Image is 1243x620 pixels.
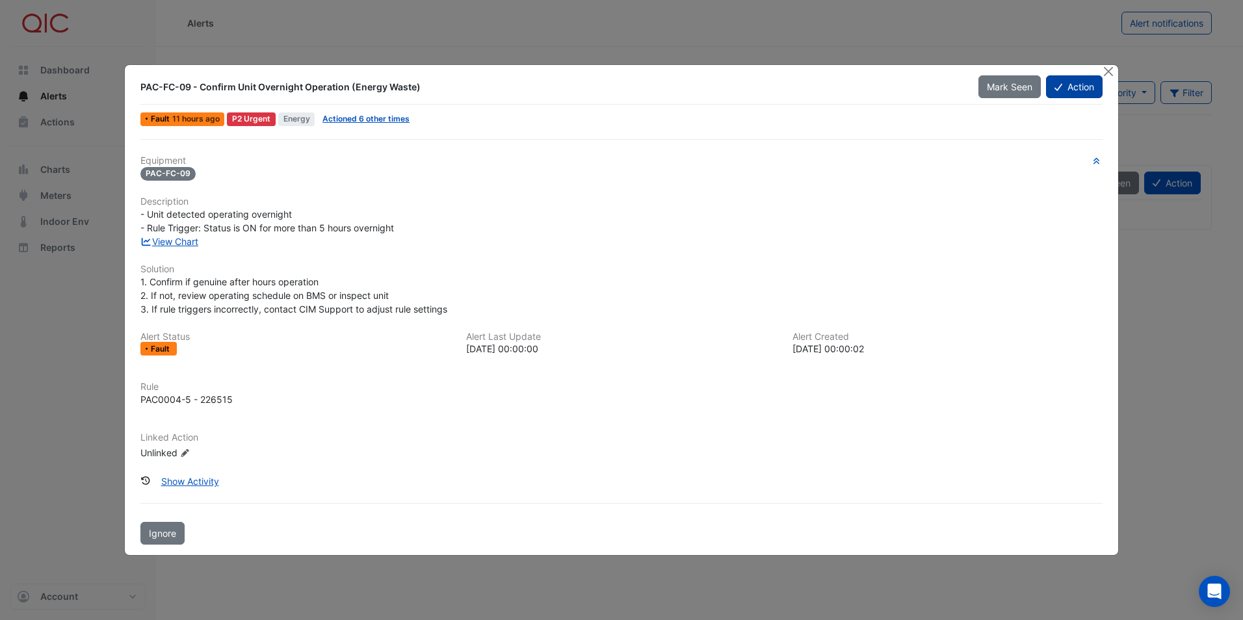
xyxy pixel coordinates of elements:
h6: Linked Action [140,432,1103,443]
button: Close [1102,65,1116,79]
span: Fault [151,115,172,123]
span: Fri 26-Sep-2025 00:00 AEST [172,114,220,123]
h6: Rule [140,381,1103,393]
h6: Alert Status [140,331,451,342]
fa-icon: Edit Linked Action [180,448,190,458]
h6: Alert Created [792,331,1103,342]
button: Mark Seen [978,75,1041,98]
span: Ignore [149,528,176,539]
div: [DATE] 00:00:02 [792,342,1103,355]
button: Show Activity [153,470,228,493]
span: Mark Seen [987,81,1032,92]
h6: Equipment [140,155,1103,166]
h6: Description [140,196,1103,207]
div: Unlinked [140,446,296,459]
span: Energy [278,112,315,126]
div: [DATE] 00:00:00 [466,342,776,355]
div: P2 Urgent [227,112,276,126]
div: Open Intercom Messenger [1199,576,1230,607]
button: Ignore [140,522,185,545]
h6: Solution [140,264,1103,275]
button: Action [1046,75,1103,98]
span: PAC-FC-09 [140,167,196,181]
span: Fault [151,345,172,353]
span: 1. Confirm if genuine after hours operation 2. If not, review operating schedule on BMS or inspec... [140,276,447,315]
a: View Chart [140,236,198,247]
div: PAC-FC-09 - Confirm Unit Overnight Operation (Energy Waste) [140,81,962,94]
h6: Alert Last Update [466,331,776,342]
span: - Unit detected operating overnight - Rule Trigger: Status is ON for more than 5 hours overnight [140,209,394,233]
a: Actioned 6 other times [322,114,410,123]
div: PAC0004-5 - 226515 [140,393,233,406]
